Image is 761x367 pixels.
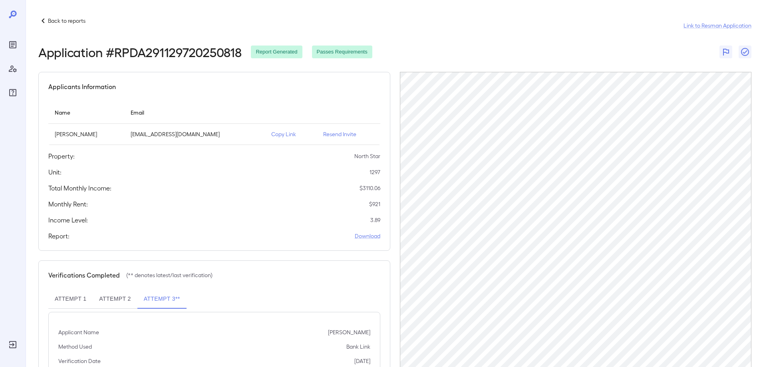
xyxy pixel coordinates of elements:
th: Name [48,101,124,124]
p: Copy Link [271,130,310,138]
h5: Verifications Completed [48,270,120,280]
p: Applicant Name [58,328,99,336]
p: Bank Link [346,343,370,351]
a: Download [355,232,380,240]
h5: Property: [48,151,75,161]
p: $ 921 [369,200,380,208]
div: Log Out [6,338,19,351]
div: FAQ [6,86,19,99]
table: simple table [48,101,380,145]
p: [PERSON_NAME] [328,328,370,336]
h5: Monthly Rent: [48,199,88,209]
p: Resend Invite [323,130,374,138]
h5: Applicants Information [48,82,116,91]
h5: Total Monthly Income: [48,183,111,193]
button: Attempt 3** [137,290,187,309]
p: Back to reports [48,17,85,25]
button: Attempt 2 [93,290,137,309]
span: Passes Requirements [312,48,372,56]
div: Reports [6,38,19,51]
button: Close Report [739,46,751,58]
th: Email [124,101,265,124]
div: Manage Users [6,62,19,75]
button: Attempt 1 [48,290,93,309]
p: [PERSON_NAME] [55,130,118,138]
p: [EMAIL_ADDRESS][DOMAIN_NAME] [131,130,258,138]
h2: Application # RPDA291129720250818 [38,45,241,59]
h5: Unit: [48,167,62,177]
a: Link to Resman Application [684,22,751,30]
button: Flag Report [719,46,732,58]
p: North Star [354,152,380,160]
span: Report Generated [251,48,302,56]
h5: Income Level: [48,215,88,225]
p: 1297 [370,168,380,176]
p: 3.89 [370,216,380,224]
p: Method Used [58,343,92,351]
p: $ 3110.06 [360,184,380,192]
p: [DATE] [354,357,370,365]
p: Verification Date [58,357,101,365]
p: (** denotes latest/last verification) [126,271,213,279]
h5: Report: [48,231,70,241]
